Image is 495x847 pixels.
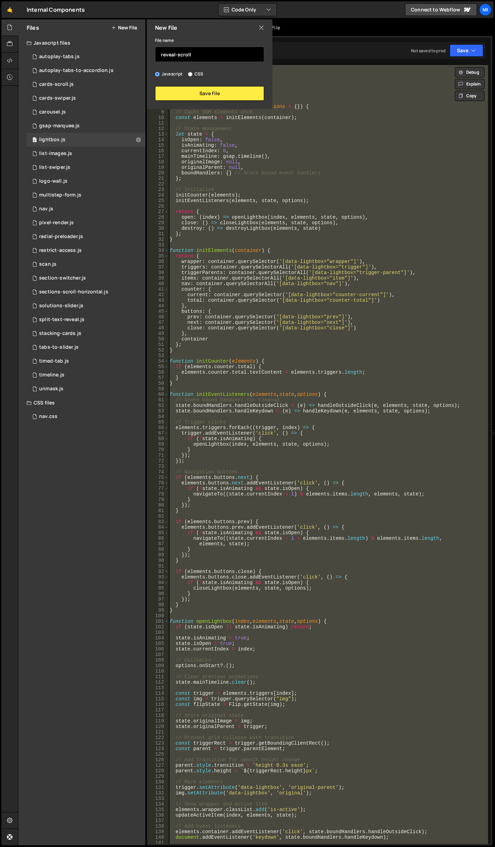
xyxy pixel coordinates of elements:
[148,591,169,596] div: 96
[148,419,169,425] div: 65
[27,257,145,271] div: 15229/44591.js
[148,480,169,486] div: 76
[1,1,18,18] a: 🤙
[455,67,485,78] button: Debug
[148,796,169,801] div: 133
[39,386,63,392] div: unmask.js
[27,285,145,299] div: 15229/40083.js
[27,174,145,188] div: 15229/43870.js
[39,372,64,378] div: timeline.js
[148,203,169,209] div: 26
[148,702,169,707] div: 116
[148,430,169,436] div: 67
[27,244,145,257] div: 15229/44949.js
[148,790,169,796] div: 132
[148,281,169,286] div: 40
[27,133,145,147] div: 15229/44861.js
[148,757,169,763] div: 126
[148,242,169,248] div: 33
[148,159,169,165] div: 18
[148,181,169,187] div: 22
[148,187,169,192] div: 23
[148,331,169,336] div: 49
[148,298,169,303] div: 43
[479,3,492,16] a: Mi
[39,247,82,254] div: restrict-access.js
[148,475,169,480] div: 75
[148,226,169,231] div: 30
[148,286,169,292] div: 41
[148,253,169,259] div: 35
[148,680,169,685] div: 112
[148,602,169,608] div: 98
[148,691,169,696] div: 114
[27,327,145,340] div: 15229/45309.js
[27,202,145,216] div: 15229/42882.js
[39,234,83,240] div: radial-preloader.js
[148,237,169,242] div: 32
[148,530,169,536] div: 85
[155,86,264,101] button: Save File
[148,397,169,403] div: 61
[148,414,169,419] div: 64
[148,763,169,768] div: 127
[39,358,69,364] div: timed-tab.js
[148,148,169,154] div: 16
[148,580,169,585] div: 94
[148,215,169,220] div: 28
[148,801,169,807] div: 134
[148,126,169,131] div: 12
[148,198,169,203] div: 25
[39,206,53,212] div: nav.js
[39,344,79,350] div: tabs-to-slider.js
[27,6,85,14] div: Internal Components
[27,188,145,202] div: 15229/42065.js
[148,165,169,170] div: 19
[148,458,169,464] div: 72
[148,818,169,823] div: 137
[148,829,169,835] div: 139
[18,396,145,410] div: CSS files
[39,137,65,143] div: lightbox.js
[148,519,169,525] div: 83
[39,317,84,323] div: split-text-reveal.js
[39,109,66,115] div: carousel.js
[148,713,169,718] div: 118
[155,72,160,76] input: Javascript
[148,353,169,358] div: 53
[405,3,477,16] a: Connect to Webflow
[27,340,145,354] div: 15229/43765.js
[39,123,80,129] div: gsap-marquee.js
[27,147,145,161] div: 15229/42536.js
[148,447,169,453] div: 70
[39,164,70,171] div: list-swiper.js
[148,718,169,724] div: 119
[39,261,56,267] div: scan.js
[148,358,169,364] div: 54
[39,303,83,309] div: solutions-slider.js
[148,724,169,729] div: 120
[148,486,169,491] div: 77
[27,230,145,244] div: 15229/45355.js
[148,270,169,275] div: 38
[39,54,80,60] div: autoplay-tabs.js
[148,668,169,674] div: 110
[450,44,483,57] button: Save
[148,320,169,325] div: 47
[148,259,169,264] div: 36
[148,176,169,181] div: 21
[155,71,183,78] label: Javascript
[148,425,169,430] div: 66
[148,231,169,237] div: 31
[148,657,169,663] div: 108
[188,72,192,76] input: CSS
[148,137,169,143] div: 14
[27,64,145,78] div: 15229/44635.js
[148,364,169,370] div: 55
[39,289,108,295] div: sections-scroll-horizontal.js
[148,596,169,602] div: 97
[155,37,174,44] label: File name
[148,674,169,680] div: 111
[148,541,169,547] div: 87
